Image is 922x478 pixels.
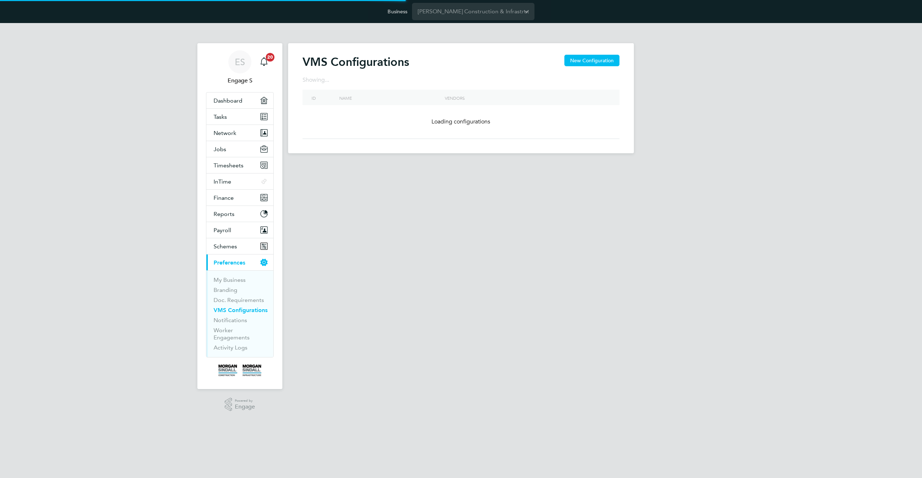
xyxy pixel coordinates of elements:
nav: Main navigation [197,43,282,389]
span: Dashboard [214,97,242,104]
span: Powered by [235,398,255,404]
span: Payroll [214,227,231,234]
a: Dashboard [206,93,273,108]
span: Network [214,130,236,136]
a: ESEngage S [206,50,274,85]
a: Worker Engagements [214,327,250,341]
span: Finance [214,194,234,201]
a: Doc. Requirements [214,297,264,303]
a: My Business [214,276,246,283]
button: Reports [206,206,273,222]
a: Notifications [214,317,247,324]
button: Preferences [206,254,273,270]
span: Engage [235,404,255,410]
div: Showing [303,76,331,84]
h2: VMS Configurations [303,55,409,69]
span: Preferences [214,259,245,266]
a: VMS Configurations [214,307,268,314]
button: InTime [206,173,273,189]
label: Business [388,8,407,15]
a: Tasks [206,109,273,125]
span: Reports [214,211,234,217]
span: 20 [266,53,274,62]
button: Payroll [206,222,273,238]
span: Timesheets [214,162,243,169]
a: Go to home page [206,365,274,376]
span: ... [325,76,329,84]
button: New Configuration [564,55,619,66]
button: Jobs [206,141,273,157]
button: Timesheets [206,157,273,173]
button: Finance [206,190,273,206]
span: Schemes [214,243,237,250]
span: Engage S [206,76,274,85]
button: Schemes [206,238,273,254]
span: Tasks [214,113,227,120]
a: Activity Logs [214,344,247,351]
span: InTime [214,178,231,185]
a: Powered byEngage [225,398,255,411]
span: Jobs [214,146,226,153]
a: Branding [214,287,237,293]
a: 20 [257,50,271,73]
span: ES [235,57,245,67]
button: Network [206,125,273,141]
img: morgansindall-logo-retina.png [218,365,261,376]
div: Preferences [206,270,273,357]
